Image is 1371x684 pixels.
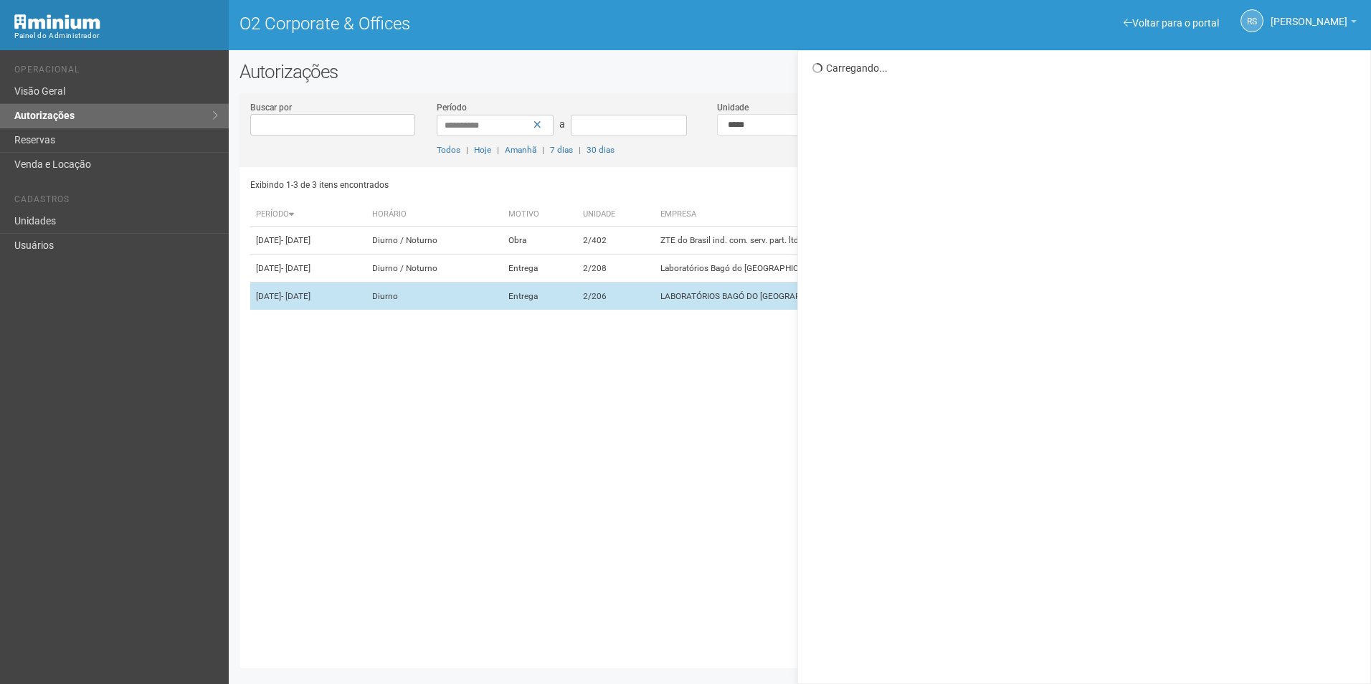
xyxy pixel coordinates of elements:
span: - [DATE] [281,235,310,245]
span: | [466,145,468,155]
label: Unidade [717,101,749,114]
td: Diurno / Noturno [366,227,502,255]
td: LABORATÓRIOS BAGÓ DO [GEOGRAPHIC_DATA] S.A. [655,282,1026,310]
td: Entrega [503,282,577,310]
td: Entrega [503,255,577,282]
span: Rayssa Soares Ribeiro [1271,2,1347,27]
td: ZTE do Brasil ind. com. serv. part. ltda [655,227,1026,255]
th: Empresa [655,203,1026,227]
td: Diurno / Noturno [366,255,502,282]
td: Diurno [366,282,502,310]
span: | [542,145,544,155]
td: 2/402 [577,227,655,255]
td: Laboratórios Bagó do [GEOGRAPHIC_DATA] S.A. [655,255,1026,282]
a: 7 dias [550,145,573,155]
a: RS [1240,9,1263,32]
span: - [DATE] [281,263,310,273]
a: Hoje [474,145,491,155]
div: Exibindo 1-3 de 3 itens encontrados [250,174,797,196]
span: - [DATE] [281,291,310,301]
span: a [559,118,565,130]
a: 30 dias [587,145,615,155]
img: Minium [14,14,100,29]
li: Cadastros [14,194,218,209]
span: | [579,145,581,155]
li: Operacional [14,65,218,80]
a: [PERSON_NAME] [1271,18,1357,29]
td: [DATE] [250,227,367,255]
td: 2/208 [577,255,655,282]
td: [DATE] [250,255,367,282]
label: Período [437,101,467,114]
td: Obra [503,227,577,255]
th: Período [250,203,367,227]
h1: O2 Corporate & Offices [239,14,789,33]
div: Painel do Administrador [14,29,218,42]
th: Horário [366,203,502,227]
th: Motivo [503,203,577,227]
div: Carregando... [812,62,1360,75]
th: Unidade [577,203,655,227]
td: [DATE] [250,282,367,310]
a: Voltar para o portal [1124,17,1219,29]
a: Todos [437,145,460,155]
label: Buscar por [250,101,292,114]
a: Amanhã [505,145,536,155]
span: | [497,145,499,155]
td: 2/206 [577,282,655,310]
h2: Autorizações [239,61,1360,82]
